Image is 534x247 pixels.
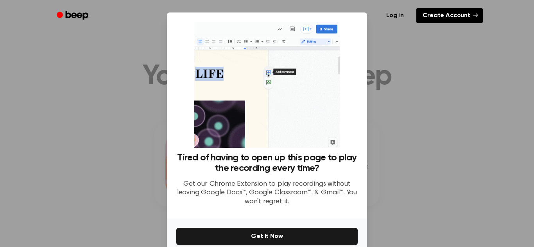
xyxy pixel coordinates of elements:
a: Log in [378,7,412,25]
a: Beep [51,8,95,23]
p: Get our Chrome Extension to play recordings without leaving Google Docs™, Google Classroom™, & Gm... [176,180,358,206]
button: Get It Now [176,228,358,245]
h3: Tired of having to open up this page to play the recording every time? [176,153,358,174]
img: Beep extension in action [194,22,339,148]
a: Create Account [416,8,483,23]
